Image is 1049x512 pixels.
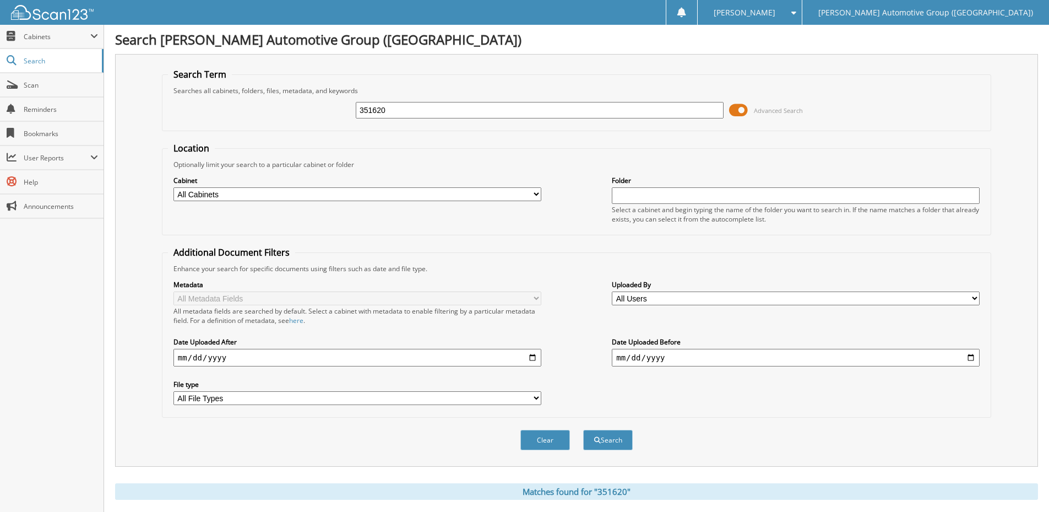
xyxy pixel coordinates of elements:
[612,205,980,224] div: Select a cabinet and begin typing the name of the folder you want to search in. If the name match...
[11,5,94,20] img: scan123-logo-white.svg
[583,430,633,450] button: Search
[173,280,541,289] label: Metadata
[173,176,541,185] label: Cabinet
[173,306,541,325] div: All metadata fields are searched by default. Select a cabinet with metadata to enable filtering b...
[612,349,980,367] input: end
[168,160,985,169] div: Optionally limit your search to a particular cabinet or folder
[24,153,90,163] span: User Reports
[818,9,1033,16] span: [PERSON_NAME] Automotive Group ([GEOGRAPHIC_DATA])
[612,337,980,347] label: Date Uploaded Before
[168,86,985,95] div: Searches all cabinets, folders, files, metadata, and keywords
[168,246,295,258] legend: Additional Document Filters
[24,105,98,114] span: Reminders
[612,176,980,185] label: Folder
[520,430,570,450] button: Clear
[754,106,803,115] span: Advanced Search
[173,337,541,347] label: Date Uploaded After
[24,129,98,138] span: Bookmarks
[714,9,775,16] span: [PERSON_NAME]
[289,316,303,325] a: here
[24,202,98,211] span: Announcements
[173,380,541,389] label: File type
[173,349,541,367] input: start
[115,30,1038,48] h1: Search [PERSON_NAME] Automotive Group ([GEOGRAPHIC_DATA])
[168,264,985,273] div: Enhance your search for specific documents using filters such as date and file type.
[168,68,232,80] legend: Search Term
[612,280,980,289] label: Uploaded By
[115,483,1038,500] div: Matches found for "351620"
[168,142,215,154] legend: Location
[24,177,98,187] span: Help
[24,80,98,90] span: Scan
[24,56,96,66] span: Search
[24,32,90,41] span: Cabinets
